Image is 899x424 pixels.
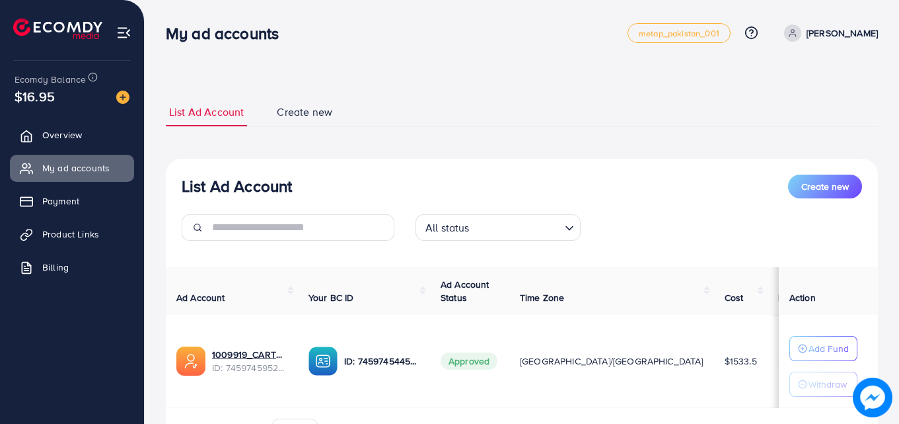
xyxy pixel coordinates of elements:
img: logo [13,19,102,39]
span: Your BC ID [308,291,354,304]
a: metap_pakistan_001 [628,23,731,43]
span: Ad Account Status [441,278,489,304]
div: <span class='underline'>1009919_CARTTT PKKKKK_1736857458563</span></br>7459745952178683920 [212,348,287,375]
span: [GEOGRAPHIC_DATA]/[GEOGRAPHIC_DATA] [520,355,703,368]
img: image [116,91,129,104]
img: ic-ba-acc.ded83a64.svg [308,347,338,376]
span: Billing [42,261,69,274]
a: My ad accounts [10,155,134,181]
span: Payment [42,194,79,208]
img: ic-ads-acc.e4c84228.svg [176,347,205,376]
span: Product Links [42,228,99,241]
a: Payment [10,188,134,214]
span: $1533.5 [725,355,757,368]
a: Billing [10,254,134,280]
span: Ecomdy Balance [15,73,86,86]
span: Cost [725,291,744,304]
img: image [853,378,892,417]
h3: My ad accounts [166,24,289,43]
h3: List Ad Account [182,177,292,196]
a: Product Links [10,221,134,247]
p: [PERSON_NAME] [807,25,878,41]
input: Search for option [474,216,559,237]
span: List Ad Account [169,105,244,120]
p: ID: 7459745445192073233 [344,353,419,369]
button: Withdraw [789,372,857,397]
span: $16.95 [15,87,55,106]
span: Action [789,291,816,304]
div: Search for option [415,214,581,241]
p: Withdraw [809,376,847,392]
span: ID: 7459745952178683920 [212,361,287,374]
a: Overview [10,122,134,148]
img: menu [116,25,131,40]
button: Create new [788,175,862,198]
span: Time Zone [520,291,564,304]
span: Create new [801,180,849,193]
a: 1009919_CARTTT PKKKKK_1736857458563 [212,348,287,361]
span: Overview [42,128,82,142]
span: My ad accounts [42,161,110,175]
span: Create new [277,105,332,120]
span: All status [423,218,472,237]
a: [PERSON_NAME] [779,24,878,42]
span: metap_pakistan_001 [639,29,719,38]
span: Approved [441,353,497,370]
p: Add Fund [809,341,849,357]
button: Add Fund [789,336,857,361]
span: Ad Account [176,291,225,304]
